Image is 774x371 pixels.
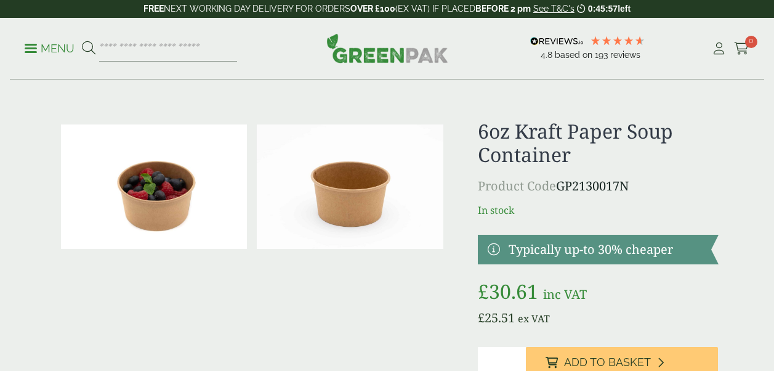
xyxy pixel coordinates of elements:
[543,286,587,303] span: inc VAT
[257,124,443,249] img: Kraft 6oz
[734,39,749,58] a: 0
[478,309,515,326] bdi: 25.51
[478,309,485,326] span: £
[478,120,719,167] h1: 6oz Kraft Paper Soup Container
[25,41,75,56] p: Menu
[61,124,248,249] img: Kraft 6oz With Berries
[541,50,555,60] span: 4.8
[478,278,538,304] bdi: 30.61
[588,4,618,14] span: 0:45:57
[564,356,651,369] span: Add to Basket
[478,177,556,194] span: Product Code
[25,41,75,54] a: Menu
[518,312,550,325] span: ex VAT
[350,4,395,14] strong: OVER £100
[533,4,574,14] a: See T&C's
[478,203,719,218] p: In stock
[530,37,584,46] img: REVIEWS.io
[478,278,489,304] span: £
[618,4,631,14] span: left
[711,43,727,55] i: My Account
[541,49,640,62] div: Based on 193 reviews
[478,177,719,195] p: GP2130017N
[326,33,448,63] img: GreenPak Supplies
[734,43,749,55] i: Cart
[475,4,531,14] strong: BEFORE 2 pm
[590,35,645,46] div: 4.8 Stars
[745,36,757,48] span: 0
[143,4,164,14] strong: FREE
